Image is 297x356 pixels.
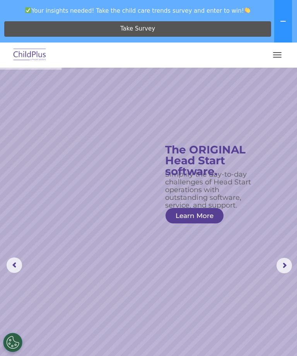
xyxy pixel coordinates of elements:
[25,7,31,13] img: ✅
[4,21,271,37] a: Take Survey
[165,144,258,177] rs-layer: The ORIGINAL Head Start software.
[3,3,273,18] span: Your insights needed! Take the child care trends survey and enter to win!
[12,46,48,64] img: ChildPlus by Procare Solutions
[244,7,250,13] img: 👏
[3,333,22,352] button: Cookies Settings
[165,170,252,209] rs-layer: Simplify the day-to-day challenges of Head Start operations with outstanding software, service, a...
[166,208,224,223] a: Learn More
[120,22,155,36] span: Take Survey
